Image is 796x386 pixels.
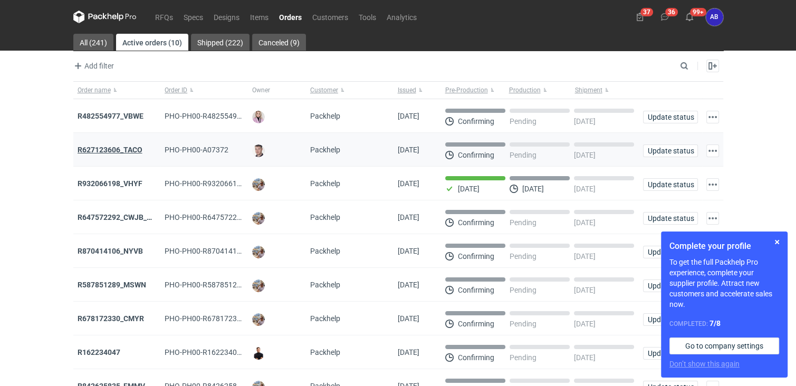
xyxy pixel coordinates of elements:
[398,281,419,289] span: 03/11/2021
[306,82,394,99] button: Customer
[681,8,698,25] button: 99+
[574,286,596,294] p: [DATE]
[510,286,536,294] p: Pending
[252,313,265,326] img: Michał Palasek
[669,240,779,253] h1: Complete your profile
[165,146,228,154] span: PHO-PH00-A07372
[648,282,693,289] span: Update status
[165,86,187,94] span: Order ID
[643,178,698,191] button: Update status
[574,320,596,328] p: [DATE]
[78,179,142,188] a: R932066198_VHYF
[706,144,719,157] button: Actions
[458,151,494,159] p: Confirming
[771,236,783,248] button: Skip for now
[441,82,507,99] button: Pre-Production
[310,314,340,323] span: Packhelp
[458,218,494,227] p: Confirming
[669,257,779,310] p: To get the full Packhelp Pro experience, complete your supplier profile. Attract new customers an...
[706,212,719,225] button: Actions
[458,117,494,126] p: Confirming
[116,34,188,51] a: Active orders (10)
[648,248,693,256] span: Update status
[71,60,114,72] button: Add filter
[631,8,648,25] button: 37
[165,247,267,255] span: PHO-PH00-R870414106_NYVB
[78,112,143,120] a: R482554977_VBWE
[398,247,419,255] span: 22/12/2021
[574,252,596,260] p: [DATE]
[78,314,144,323] a: R678172330_CMYR
[78,213,166,221] strong: R647572292_CWJB_BURH
[643,246,698,258] button: Update status
[165,314,268,323] span: PHO-PH00-R678172330_CMYR
[398,179,419,188] span: 07/10/2025
[252,246,265,258] img: Michał Palasek
[191,34,250,51] a: Shipped (222)
[252,111,265,123] img: Klaudia Wiśniewska
[245,11,274,23] a: Items
[78,86,111,94] span: Order name
[252,178,265,191] img: Michał Palasek
[458,320,494,328] p: Confirming
[398,314,419,323] span: 15/10/2021
[643,111,698,123] button: Update status
[310,112,340,120] span: Packhelp
[165,348,245,356] span: PHO-PH00-R162234047
[252,212,265,225] img: Michał Palasek
[510,218,536,227] p: Pending
[509,86,541,94] span: Production
[398,146,419,154] span: 13/10/2025
[669,318,779,329] div: Completed:
[522,185,544,193] p: [DATE]
[178,11,208,23] a: Specs
[458,353,494,362] p: Confirming
[643,347,698,360] button: Update status
[160,82,248,99] button: Order ID
[398,86,416,94] span: Issued
[398,348,419,356] span: 12/10/2021
[574,185,596,193] p: [DATE]
[310,179,340,188] span: Packhelp
[507,82,573,99] button: Production
[78,247,143,255] a: R870414106_NYVB
[458,286,494,294] p: Confirming
[643,212,698,225] button: Update status
[669,359,740,369] button: Don’t show this again
[165,179,267,188] span: PHO-PH00-R932066198_VHYF
[307,11,353,23] a: Customers
[310,247,340,255] span: Packhelp
[252,347,265,360] img: Tomasz Kubiak
[510,320,536,328] p: Pending
[510,117,536,126] p: Pending
[73,34,113,51] a: All (241)
[458,252,494,260] p: Confirming
[643,279,698,292] button: Update status
[574,218,596,227] p: [DATE]
[310,281,340,289] span: Packhelp
[648,215,693,222] span: Update status
[648,316,693,323] span: Update status
[72,60,114,72] span: Add filter
[706,178,719,191] button: Actions
[510,252,536,260] p: Pending
[252,34,306,51] a: Canceled (9)
[73,82,161,99] button: Order name
[310,146,340,154] span: Packhelp
[458,185,479,193] p: [DATE]
[706,8,723,26] div: Agnieszka Biniarz
[165,213,291,221] span: PHO-PH00-R647572292_CWJB_BURH
[510,353,536,362] p: Pending
[678,60,712,72] input: Search
[78,348,120,356] a: R162234047
[381,11,422,23] a: Analytics
[252,86,270,94] span: Owner
[445,86,488,94] span: Pre-Production
[78,281,146,289] a: R587851289_MSWN
[575,86,602,94] span: Shipment
[78,146,142,154] a: R627123606_TACO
